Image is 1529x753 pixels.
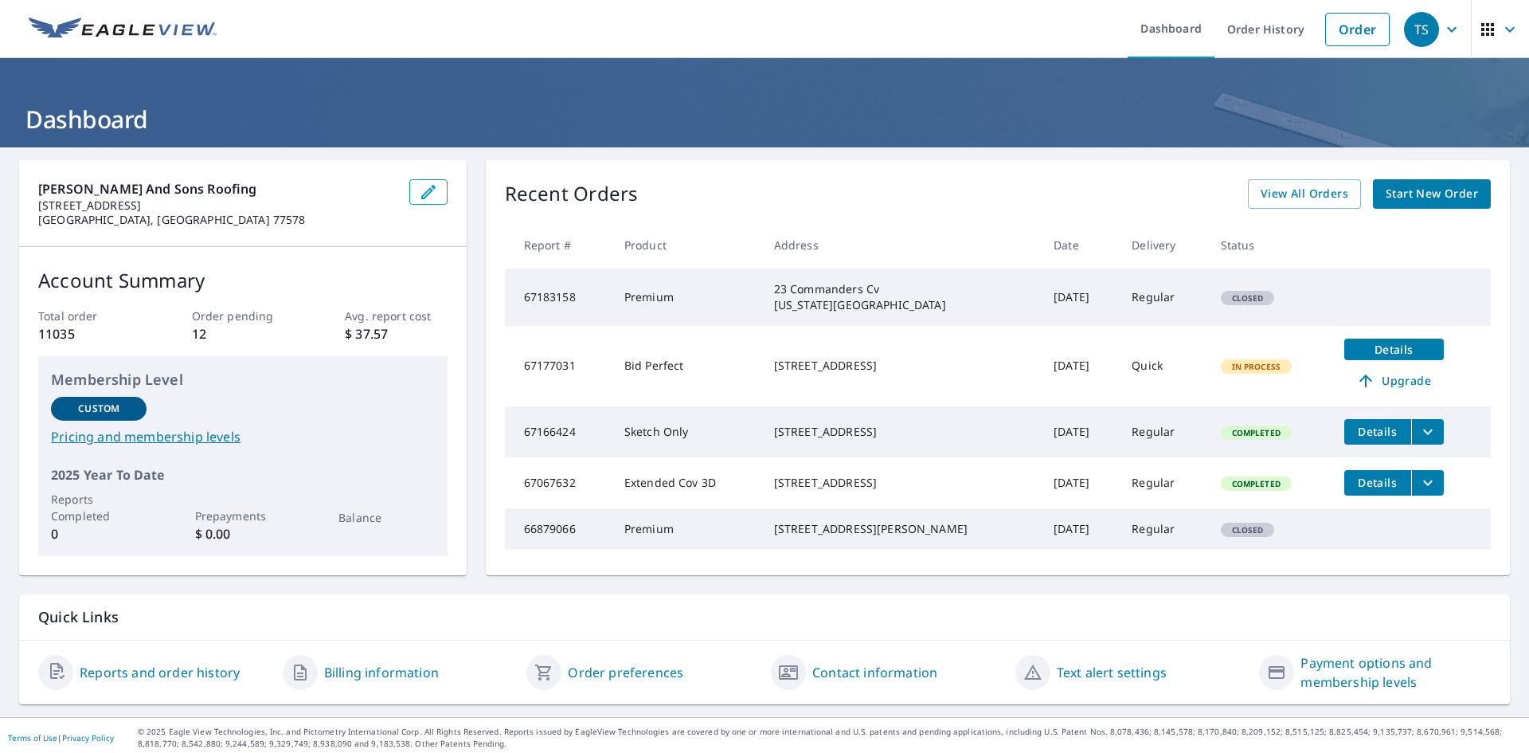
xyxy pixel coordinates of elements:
p: $ 37.57 [345,324,447,343]
td: Premium [612,269,761,326]
td: [DATE] [1041,457,1119,508]
p: [PERSON_NAME] and Sons Roofing [38,179,397,198]
a: Start New Order [1373,179,1491,209]
span: Start New Order [1386,184,1478,204]
td: Regular [1119,406,1207,457]
div: TS [1404,12,1439,47]
span: Upgrade [1354,371,1434,390]
p: Prepayments [195,508,291,524]
p: Quick Links [38,607,1491,627]
p: Avg. report cost [345,308,447,324]
span: Closed [1222,292,1273,304]
div: [STREET_ADDRESS] [774,475,1028,491]
th: Date [1041,222,1119,269]
div: [STREET_ADDRESS] [774,424,1028,440]
td: Bid Perfect [612,326,761,406]
p: 0 [51,524,147,543]
td: Quick [1119,326,1207,406]
p: Order pending [192,308,294,324]
span: Closed [1222,524,1273,535]
a: Reports and order history [80,663,240,682]
td: 67067632 [505,457,612,508]
p: Account Summary [38,266,448,295]
td: Regular [1119,457,1207,508]
button: filesDropdownBtn-67166424 [1411,419,1444,445]
img: EV Logo [29,18,217,41]
span: Completed [1222,427,1290,438]
td: [DATE] [1041,269,1119,326]
div: [STREET_ADDRESS][PERSON_NAME] [774,521,1028,537]
a: Order preferences [568,663,683,682]
th: Delivery [1119,222,1207,269]
span: Details [1354,424,1402,439]
td: Premium [612,508,761,550]
td: 67166424 [505,406,612,457]
div: [STREET_ADDRESS] [774,358,1028,374]
p: Recent Orders [505,179,639,209]
button: detailsBtn-67177031 [1344,339,1444,360]
p: Membership Level [51,369,435,390]
span: Completed [1222,478,1290,489]
span: In Process [1222,361,1291,372]
p: 11035 [38,324,140,343]
td: Regular [1119,508,1207,550]
span: Details [1354,342,1434,357]
th: Report # [505,222,612,269]
td: 66879066 [505,508,612,550]
p: Custom [78,402,119,416]
th: Status [1208,222,1332,269]
a: Payment options and membership levels [1300,653,1491,692]
a: Pricing and membership levels [51,427,435,446]
a: Billing information [324,663,439,682]
td: Regular [1119,269,1207,326]
p: 12 [192,324,294,343]
td: 67177031 [505,326,612,406]
div: 23 Commanders Cv [US_STATE][GEOGRAPHIC_DATA] [774,281,1028,313]
a: Contact information [812,663,937,682]
p: | [8,733,114,743]
a: Upgrade [1344,368,1444,394]
a: View All Orders [1248,179,1361,209]
p: [STREET_ADDRESS] [38,198,397,213]
td: [DATE] [1041,406,1119,457]
p: [GEOGRAPHIC_DATA], [GEOGRAPHIC_DATA] 77578 [38,213,397,227]
a: Text alert settings [1057,663,1167,682]
a: Privacy Policy [62,732,114,743]
button: detailsBtn-67166424 [1344,419,1411,445]
th: Address [761,222,1041,269]
td: [DATE] [1041,326,1119,406]
p: Total order [38,308,140,324]
td: [DATE] [1041,508,1119,550]
a: Order [1325,13,1390,46]
button: detailsBtn-67067632 [1344,470,1411,496]
button: filesDropdownBtn-67067632 [1411,470,1444,496]
p: Balance [338,509,434,526]
p: 2025 Year To Date [51,465,435,484]
p: Reports Completed [51,491,147,524]
p: © 2025 Eagle View Technologies, Inc. and Pictometry International Corp. All Rights Reserved. Repo... [138,726,1521,750]
td: Extended Cov 3D [612,457,761,508]
span: View All Orders [1261,184,1348,204]
h1: Dashboard [19,103,1510,135]
a: Terms of Use [8,732,57,743]
th: Product [612,222,761,269]
td: 67183158 [505,269,612,326]
p: $ 0.00 [195,524,291,543]
span: Details [1354,475,1402,490]
td: Sketch Only [612,406,761,457]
